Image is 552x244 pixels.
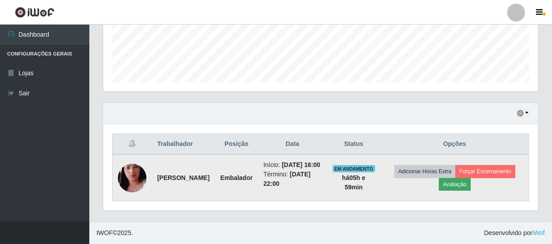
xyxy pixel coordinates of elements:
li: Início: [263,160,322,170]
th: Opções [381,134,529,155]
strong: [PERSON_NAME] [157,174,209,181]
span: Desenvolvido por [484,228,545,238]
th: Data [258,134,327,155]
strong: Embalador [220,174,252,181]
span: EM ANDAMENTO [333,165,375,172]
button: Adicionar Horas Extra [394,165,456,178]
th: Trabalhador [152,134,215,155]
img: 1754840116013.jpeg [118,153,146,204]
strong: há 05 h e 59 min [342,174,365,191]
th: Status [327,134,381,155]
th: Posição [215,134,258,155]
img: CoreUI Logo [15,7,54,18]
li: Término: [263,170,322,188]
span: IWOF [96,229,113,236]
a: iWof [532,229,545,236]
button: Avaliação [439,178,471,191]
button: Forçar Encerramento [456,165,515,178]
time: [DATE] 16:00 [282,161,320,168]
span: © 2025 . [96,228,133,238]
